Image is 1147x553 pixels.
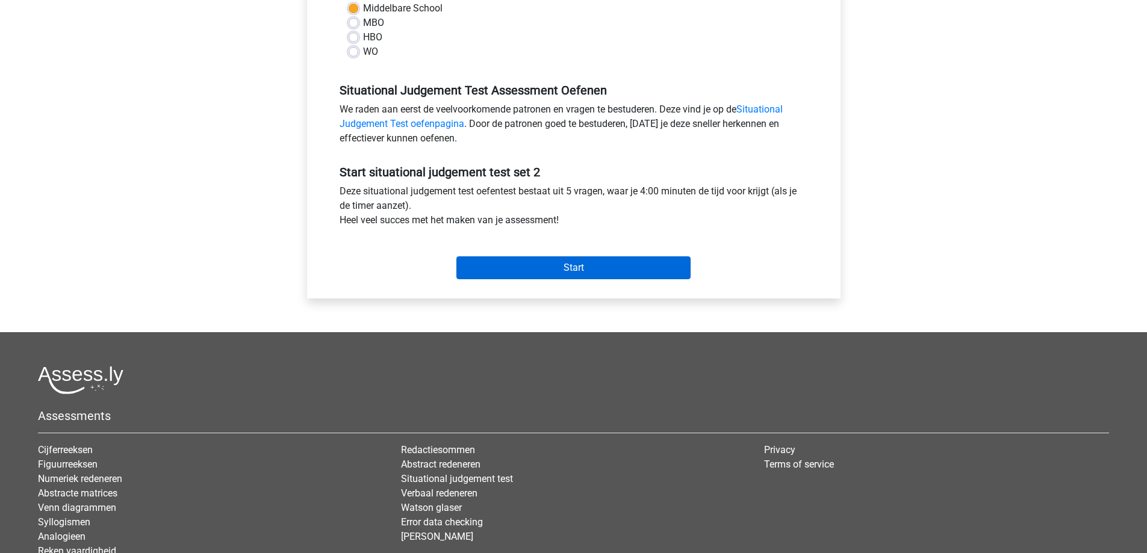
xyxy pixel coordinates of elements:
a: Verbaal redeneren [401,487,477,499]
a: Cijferreeksen [38,444,93,456]
input: Start [456,256,691,279]
div: Deze situational judgement test oefentest bestaat uit 5 vragen, waar je 4:00 minuten de tijd voor... [331,184,817,232]
a: Abstract redeneren [401,459,480,470]
label: MBO [363,16,384,30]
label: WO [363,45,378,59]
a: Numeriek redeneren [38,473,122,484]
a: Abstracte matrices [38,487,117,499]
a: Figuurreeksen [38,459,98,470]
img: Assessly logo [38,366,123,394]
label: Middelbare School [363,1,443,16]
a: Redactiesommen [401,444,475,456]
a: Error data checking [401,516,483,528]
a: Venn diagrammen [38,502,116,513]
a: Analogieen [38,531,85,542]
a: Situational judgement test [401,473,513,484]
a: Privacy [764,444,795,456]
a: [PERSON_NAME] [401,531,473,542]
div: We raden aan eerst de veelvoorkomende patronen en vragen te bestuderen. Deze vind je op de . Door... [331,102,817,150]
h5: Start situational judgement test set 2 [340,165,808,179]
label: HBO [363,30,382,45]
h5: Situational Judgement Test Assessment Oefenen [340,83,808,97]
h5: Assessments [38,409,1109,423]
a: Terms of service [764,459,834,470]
a: Watson glaser [401,502,462,513]
a: Syllogismen [38,516,90,528]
